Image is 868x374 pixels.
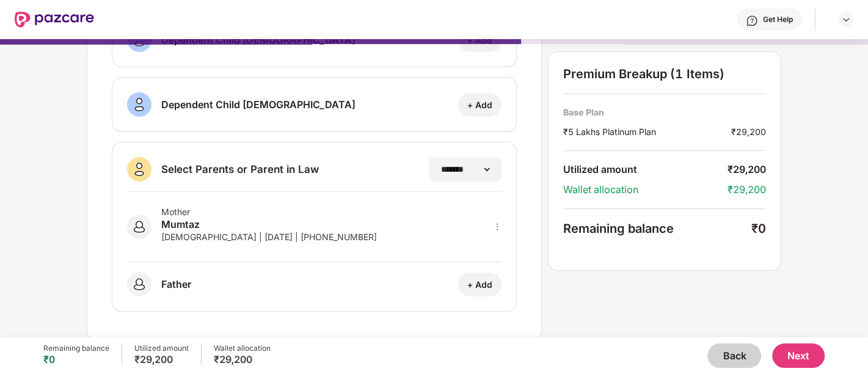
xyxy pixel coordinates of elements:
div: Get Help [763,15,793,24]
div: + Add [467,279,492,290]
img: New Pazcare Logo [15,12,94,28]
div: Select Parents or Parent in Law [161,163,319,176]
div: Premium Breakup (1 Items) [563,67,766,81]
div: Wallet allocation [563,183,728,196]
div: ₹29,200 [728,163,766,176]
div: ₹0 [751,221,766,236]
div: ₹29,200 [728,183,766,196]
div: Father [161,277,191,291]
div: ₹5 Lakhs Platinum Plan [563,125,731,138]
div: Mother [161,207,377,217]
div: Utilized amount [134,343,189,353]
img: svg+xml;base64,PHN2ZyBpZD0iRHJvcGRvd24tMzJ4MzIiIHhtbG5zPSJodHRwOi8vd3d3LnczLm9yZy8yMDAwL3N2ZyIgd2... [841,15,851,24]
div: Dependent Child [DEMOGRAPHIC_DATA] [161,97,356,112]
img: svg+xml;base64,PHN2ZyBpZD0iSGVscC0zMngzMiIgeG1sbnM9Imh0dHA6Ly93d3cudzMub3JnLzIwMDAvc3ZnIiB3aWR0aD... [746,15,758,27]
div: Remaining balance [563,221,751,236]
button: Next [772,343,825,368]
div: [DEMOGRAPHIC_DATA] | [DATE] | [PHONE_NUMBER] [161,232,377,242]
div: ₹29,200 [134,353,189,365]
div: Mumtaz [161,217,377,232]
img: svg+xml;base64,PHN2ZyB3aWR0aD0iNDAiIGhlaWdodD0iNDAiIHZpZXdCb3g9IjAgMCA0MCA0MCIgZmlsbD0ibm9uZSIgeG... [127,215,151,239]
img: svg+xml;base64,PHN2ZyB3aWR0aD0iNDAiIGhlaWdodD0iNDAiIHZpZXdCb3g9IjAgMCA0MCA0MCIgZmlsbD0ibm9uZSIgeG... [127,92,151,117]
div: + Add [467,99,492,111]
div: Base Plan [563,106,766,118]
div: ₹29,200 [731,125,766,138]
div: ₹0 [43,353,109,365]
div: Wallet allocation [214,343,271,353]
div: Utilized amount [563,163,728,176]
img: svg+xml;base64,PHN2ZyB3aWR0aD0iNDAiIGhlaWdodD0iNDAiIHZpZXdCb3g9IjAgMCA0MCA0MCIgZmlsbD0ibm9uZSIgeG... [127,272,151,296]
div: ₹29,200 [214,353,271,365]
img: svg+xml;base64,PHN2ZyB3aWR0aD0iNDAiIGhlaWdodD0iNDAiIHZpZXdCb3g9IjAgMCA0MCA0MCIgZmlsbD0ibm9uZSIgeG... [127,157,151,182]
span: more [493,222,501,231]
div: Remaining balance [43,343,109,353]
button: Back [707,343,761,368]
